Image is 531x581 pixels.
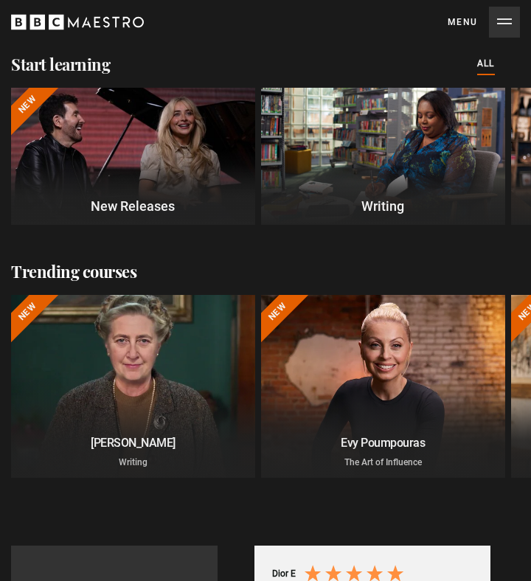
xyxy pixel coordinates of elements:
[270,456,496,469] p: The Art of Influence
[20,436,246,450] h2: [PERSON_NAME]
[477,56,495,72] a: All
[272,568,296,580] div: Dior E
[11,196,255,216] p: New Releases
[20,456,246,469] p: Writing
[261,196,505,216] p: Writing
[11,260,136,283] h2: Trending courses
[261,88,505,225] a: Writing
[11,53,110,76] h2: Start learning
[270,436,496,450] h2: Evy Poumpouras
[11,11,144,33] svg: BBC Maestro
[11,295,255,478] a: [PERSON_NAME] Writing New
[261,295,505,478] a: Evy Poumpouras The Art of Influence New
[448,7,520,38] button: Toggle navigation
[11,88,255,225] a: New New Releases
